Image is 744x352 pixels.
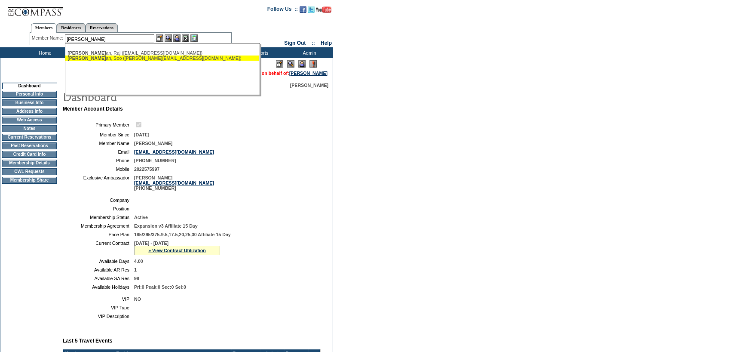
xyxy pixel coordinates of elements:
span: [PERSON_NAME] [67,50,106,56]
td: Available SA Res: [66,276,131,281]
td: CWL Requests [2,168,57,175]
td: Past Reservations [2,142,57,149]
span: [PERSON_NAME] [PHONE_NUMBER] [134,175,214,191]
span: :: [312,40,315,46]
img: b_calculator.gif [190,34,198,42]
td: VIP Type: [66,305,131,310]
div: Member Name: [32,34,65,42]
span: Active [134,215,148,220]
td: Admin [284,47,333,58]
img: Impersonate [298,60,306,68]
td: VIP: [66,296,131,302]
td: Price Plan: [66,232,131,237]
td: Web Access [2,117,57,124]
td: Available AR Res: [66,267,131,272]
td: Membership Status: [66,215,131,220]
span: 1 [134,267,137,272]
img: Become our fan on Facebook [300,6,306,13]
span: 4.00 [134,259,143,264]
td: Credit Card Info [2,151,57,158]
div: an, Soo ([PERSON_NAME][EMAIL_ADDRESS][DOMAIN_NAME]) [67,56,257,61]
a: Follow us on Twitter [308,9,315,14]
a: Sign Out [284,40,306,46]
td: Email: [66,149,131,154]
td: Current Contract: [66,241,131,255]
td: Current Reservations [2,134,57,141]
td: Available Holidays: [66,284,131,290]
td: Membership Details [2,160,57,167]
a: [EMAIL_ADDRESS][DOMAIN_NAME] [134,149,214,154]
b: Last 5 Travel Events [63,338,112,344]
span: NO [134,296,141,302]
img: View [165,34,172,42]
img: Log Concern/Member Elevation [309,60,317,68]
td: Membership Agreement: [66,223,131,228]
a: Subscribe to our YouTube Channel [316,9,331,14]
span: [PERSON_NAME] [290,83,328,88]
img: Follow us on Twitter [308,6,315,13]
a: » View Contract Utilization [148,248,206,253]
span: You are acting on behalf of: [229,71,328,76]
span: Pri:0 Peak:0 Sec:0 Sel:0 [134,284,186,290]
span: [PERSON_NAME] [134,141,172,146]
a: [EMAIL_ADDRESS][DOMAIN_NAME] [134,180,214,185]
div: an, Raj ([EMAIL_ADDRESS][DOMAIN_NAME]) [67,50,257,56]
td: Phone: [66,158,131,163]
td: Address Info [2,108,57,115]
a: [PERSON_NAME] [289,71,328,76]
a: Residences [57,23,86,32]
span: [DATE] [134,132,149,137]
span: [PERSON_NAME] [67,56,106,61]
span: 2022575997 [134,167,159,172]
td: Company: [66,198,131,203]
td: Follow Us :: [267,5,298,15]
img: Reservations [182,34,189,42]
img: View Mode [287,60,294,68]
td: Home [19,47,69,58]
a: Reservations [86,23,118,32]
td: Member Name: [66,141,131,146]
span: [PHONE_NUMBER] [134,158,176,163]
span: [DATE] - [DATE] [134,241,168,246]
span: 98 [134,276,139,281]
span: 185/295/375-9.5,17.5,20,25,30 Affiliate 15 Day [134,232,231,237]
td: Dashboard [2,83,57,89]
a: Become our fan on Facebook [300,9,306,14]
img: Edit Mode [276,60,283,68]
td: Primary Member: [66,120,131,129]
a: Members [31,23,57,33]
td: Notes [2,125,57,132]
td: Membership Share [2,177,57,184]
td: Business Info [2,99,57,106]
td: Position: [66,206,131,211]
img: b_edit.gif [156,34,163,42]
td: Available Days: [66,259,131,264]
td: VIP Description: [66,314,131,319]
td: Mobile: [66,167,131,172]
td: Exclusive Ambassador: [66,175,131,191]
td: Personal Info [2,91,57,98]
b: Member Account Details [63,106,123,112]
img: Impersonate [173,34,181,42]
img: pgTtlDashboard.gif [62,88,234,105]
span: Expansion v3 Affiliate 15 Day [134,223,198,228]
td: Member Since: [66,132,131,137]
a: Help [321,40,332,46]
img: Subscribe to our YouTube Channel [316,6,331,13]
